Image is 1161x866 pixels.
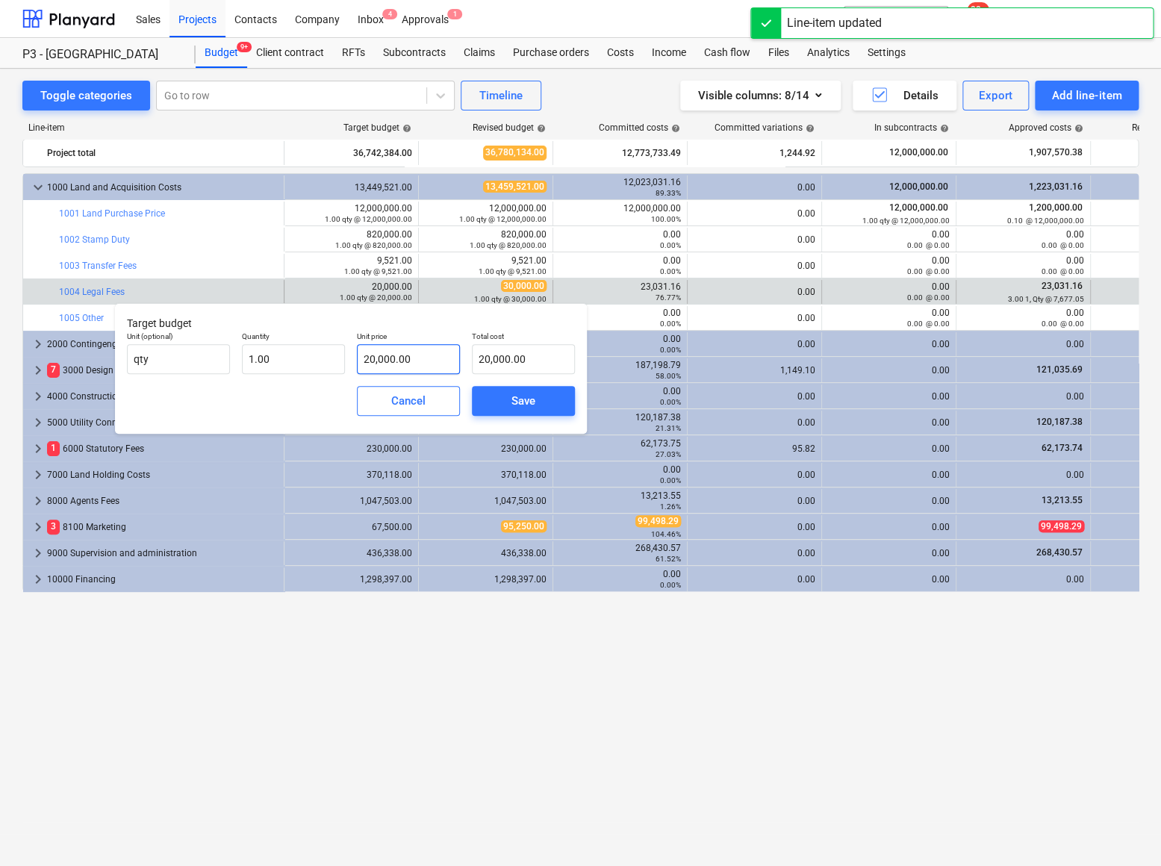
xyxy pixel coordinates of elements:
[979,86,1013,105] div: Export
[656,555,681,563] small: 61.52%
[962,391,1084,402] div: 0.00
[47,175,278,199] div: 1000 Land and Acquisition Costs
[22,47,178,63] div: P3 - [GEOGRAPHIC_DATA]
[694,234,815,245] div: 0.00
[660,267,681,275] small: 0.00%
[29,361,47,379] span: keyboard_arrow_right
[559,464,681,485] div: 0.00
[29,544,47,562] span: keyboard_arrow_right
[1035,81,1139,110] button: Add line-item
[828,308,950,328] div: 0.00
[656,450,681,458] small: 27.03%
[668,124,680,133] span: help
[127,316,575,331] p: Target budget
[859,38,915,68] div: Settings
[907,320,950,328] small: 0.00 @ 0.00
[660,398,681,406] small: 0.00%
[803,124,815,133] span: help
[472,331,575,344] p: Total cost
[425,443,547,454] div: 230,000.00
[651,530,681,538] small: 104.46%
[694,261,815,271] div: 0.00
[1027,146,1084,159] span: 1,907,570.38
[47,520,60,534] span: 3
[333,38,374,68] a: RFTs
[479,86,523,105] div: Timeline
[472,386,575,416] button: Save
[559,334,681,355] div: 0.00
[343,122,411,133] div: Target budget
[59,287,125,297] a: 1004 Legal Fees
[962,574,1084,585] div: 0.00
[828,365,950,376] div: 0.00
[511,391,535,411] div: Save
[656,189,681,197] small: 89.33%
[559,438,681,459] div: 62,173.75
[425,574,547,585] div: 1,298,397.00
[695,38,759,68] div: Cash flow
[907,267,950,275] small: 0.00 @ 0.00
[47,363,60,377] span: 7
[962,81,1030,110] button: Export
[660,476,681,485] small: 0.00%
[643,38,695,68] div: Income
[459,215,547,223] small: 1.00 qty @ 12,000,000.00
[22,122,284,133] div: Line-item
[962,308,1084,328] div: 0.00
[635,515,681,527] span: 99,498.29
[828,470,950,480] div: 0.00
[242,331,345,344] p: Quantity
[29,387,47,405] span: keyboard_arrow_right
[59,261,137,271] a: 1003 Transfer Fees
[660,581,681,589] small: 0.00%
[828,443,950,454] div: 0.00
[461,81,541,110] button: Timeline
[828,281,950,302] div: 0.00
[694,339,815,349] div: 0.00
[874,122,949,133] div: In subcontracts
[29,570,47,588] span: keyboard_arrow_right
[656,293,681,302] small: 76.77%
[455,38,504,68] a: Claims
[660,346,681,354] small: 0.00%
[59,313,104,323] a: 1005 Other
[559,543,681,564] div: 268,430.57
[47,463,278,487] div: 7000 Land Holding Costs
[559,386,681,407] div: 0.00
[862,216,950,225] small: 1.00 qty @ 12,000,000.00
[344,255,412,276] div: 9,521.00
[425,496,547,506] div: 1,047,503.00
[290,281,412,302] div: 20,000.00
[483,146,547,160] span: 36,780,134.00
[962,229,1084,250] div: 0.00
[1042,241,1084,249] small: 0.00 @ 0.00
[479,267,547,275] small: 1.00 qty @ 9,521.00
[828,496,950,506] div: 0.00
[694,313,815,323] div: 0.00
[1051,86,1122,105] div: Add line-item
[47,411,278,434] div: 5000 Utility Connections
[1027,181,1084,192] span: 1,223,031.16
[907,241,950,249] small: 0.00 @ 0.00
[715,122,815,133] div: Committed variations
[425,470,547,480] div: 370,118.00
[759,38,798,68] div: Files
[962,339,1084,349] div: 0.00
[29,466,47,484] span: keyboard_arrow_right
[504,38,598,68] div: Purchase orders
[29,440,47,458] span: keyboard_arrow_right
[22,81,150,110] button: Toggle categories
[962,470,1084,480] div: 0.00
[787,14,882,32] div: Line-item updated
[1039,520,1084,532] span: 99,498.29
[559,255,681,276] div: 0.00
[447,9,462,19] span: 1
[1071,124,1083,133] span: help
[559,308,681,328] div: 0.00
[1042,320,1084,328] small: 0.00 @ 0.00
[828,339,950,349] div: 0.00
[1007,216,1084,225] small: 0.10 @ 12,000,000.00
[660,241,681,249] small: 0.00%
[196,38,247,68] a: Budget9+
[694,391,815,402] div: 0.00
